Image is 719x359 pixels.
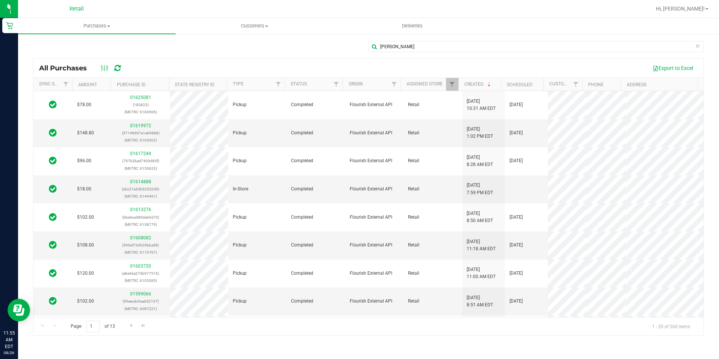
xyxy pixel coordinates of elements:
span: $120.00 [77,270,94,277]
span: Completed [291,270,313,277]
span: [DATE] 8:28 AM EDT [467,154,493,168]
span: Flourish External API [350,214,392,221]
span: In-Store [233,186,248,193]
span: Flourish External API [350,157,392,164]
span: [DATE] [510,157,523,164]
span: Pickup [233,157,247,164]
span: [DATE] [510,129,523,137]
inline-svg: Retail [6,22,13,29]
a: Go to the last page [138,321,149,331]
a: 01613276 [130,207,151,212]
span: Retail [408,298,419,305]
span: Flourish External API [350,270,392,277]
span: [DATE] [510,242,523,249]
span: $148.80 [77,129,94,137]
a: State Registry ID [175,82,214,87]
span: In Sync [49,128,57,138]
p: (METRC: 6153623) [116,165,165,172]
span: In Sync [49,212,57,222]
a: Phone [588,82,604,87]
p: (183823) [116,101,165,108]
span: In Sync [49,240,57,250]
span: [DATE] 1:02 PM EDT [467,126,493,140]
iframe: Resource center [8,299,30,321]
span: Completed [291,129,313,137]
span: [DATE] 11:00 AM EDT [467,266,496,280]
input: Search Purchase ID, Original ID, State Registry ID or Customer Name... [369,41,704,52]
span: Purchases [18,23,176,29]
span: Retail [408,214,419,221]
a: 01617244 [130,151,151,156]
span: Pickup [233,214,247,221]
a: 01608082 [130,235,151,240]
span: Completed [291,242,313,249]
span: Pickup [233,298,247,305]
a: Created [464,82,492,87]
a: Amount [78,82,97,87]
span: Flourish External API [350,242,392,249]
span: [DATE] 8:50 AM EDT [467,210,493,224]
span: Pickup [233,129,247,137]
a: 01603720 [130,263,151,269]
span: Hi, [PERSON_NAME]! [656,6,705,12]
span: [DATE] 8:51 AM EDT [467,294,493,309]
span: Retail [408,242,419,249]
span: [DATE] [510,270,523,277]
span: Page of 13 [64,321,121,332]
a: 01625081 [130,95,151,100]
p: (0be9ce389de69d70) [116,214,165,221]
span: Deliveries [392,23,433,29]
span: $18.00 [77,186,91,193]
a: Type [233,81,244,87]
p: (39eecdc9aa0d2107) [116,298,165,305]
a: Filter [388,78,400,91]
p: (797b3bad7409d85f) [116,157,165,164]
a: Purchase ID [117,82,146,87]
span: [DATE] [510,214,523,221]
span: [DATE] [510,101,523,108]
span: In Sync [49,296,57,306]
span: 1 - 20 of 260 items [646,321,696,332]
span: $102.00 [77,298,94,305]
p: (METRC: 6103385) [116,277,165,284]
p: 08/26 [3,350,15,356]
span: Flourish External API [350,129,392,137]
a: Purchases [18,18,176,34]
p: (cbc27a3d632532d9) [116,186,165,193]
a: Deliveries [334,18,491,34]
p: (METRC: 6165002) [116,137,165,144]
span: Completed [291,101,313,108]
a: Customers [176,18,333,34]
span: $108.00 [77,242,94,249]
input: 1 [86,321,100,332]
span: [DATE] 7:59 PM EDT [467,182,493,196]
p: (37146697e1e69888) [116,129,165,137]
span: Retail [408,157,419,164]
a: Scheduled [507,82,532,87]
span: Pickup [233,242,247,249]
a: Filter [330,78,343,91]
a: Go to the next page [126,321,137,331]
p: (METRC: 6087221) [116,305,165,312]
a: Status [291,81,307,87]
p: (a8a4da273b977516) [116,270,165,277]
span: [DATE] [510,298,523,305]
a: Sync Status [39,81,68,87]
span: $78.00 [77,101,91,108]
p: (599ef73d929bba58) [116,242,165,249]
p: (METRC: 6184506) [116,108,165,116]
span: Flourish External API [350,186,392,193]
p: 11:55 AM EDT [3,330,15,350]
p: (METRC: 6138779) [116,221,165,228]
span: In Sync [49,99,57,110]
span: Retail [408,186,419,193]
span: Completed [291,214,313,221]
a: Address [627,82,646,87]
a: Filter [570,78,582,91]
a: Filter [446,78,458,91]
a: Filter [60,78,72,91]
a: 01619972 [130,123,151,128]
span: [DATE] 10:31 AM EDT [467,98,496,112]
span: In Sync [49,155,57,166]
span: Flourish External API [350,101,392,108]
